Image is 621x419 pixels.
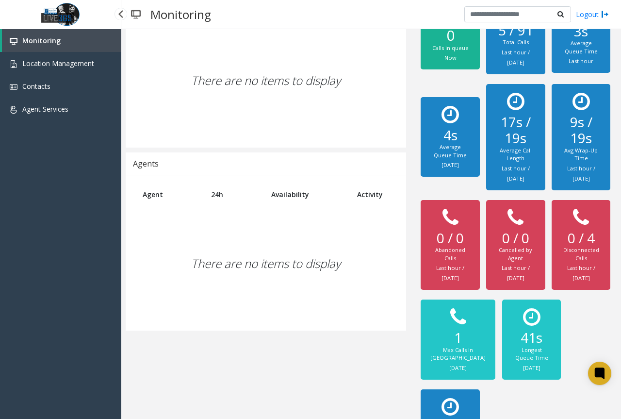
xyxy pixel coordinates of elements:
a: Logout [576,9,609,19]
div: Cancelled by Agent [496,246,535,262]
div: Disconnected Calls [561,246,601,262]
span: Contacts [22,82,50,91]
img: logout [601,9,609,19]
small: [DATE] [523,364,540,371]
th: Availability [264,183,350,206]
div: Average Queue Time [430,143,470,159]
h2: 9s / 19s [561,114,601,147]
div: Longest Queue Time [512,346,551,362]
span: Monitoring [22,36,61,45]
h2: 0 [430,27,470,44]
small: [DATE] [449,364,467,371]
small: [DATE] [441,161,459,168]
h2: 1 [430,330,486,346]
h2: 0 / 4 [561,230,601,247]
img: 'icon' [10,83,17,91]
div: Agents [133,157,159,170]
h2: 41s [512,330,551,346]
h3: Monitoring [146,2,216,26]
span: Location Management [22,59,94,68]
small: Last hour / [DATE] [502,49,530,66]
div: Abandoned Calls [430,246,470,262]
a: Monitoring [2,29,121,52]
h2: 0 / 0 [430,230,470,247]
h2: 4s [430,127,470,144]
h2: 5 / 91 [496,22,535,39]
div: Average Queue Time [561,39,601,55]
small: Last hour / [DATE] [502,264,530,282]
h2: 3s [561,23,601,40]
img: 'icon' [10,60,17,68]
div: Average Call Length [496,147,535,163]
th: 24h [204,183,264,206]
small: Now [444,54,457,61]
small: Last hour / [DATE] [436,264,464,282]
small: Last hour / [DATE] [567,165,595,182]
div: Avg Wrap-Up Time [561,147,601,163]
small: Last hour [569,57,593,65]
span: Agent Services [22,104,68,114]
th: Activity [350,183,397,206]
div: There are no items to display [135,206,396,321]
small: Last hour / [DATE] [567,264,595,282]
h2: 0 / 0 [496,230,535,247]
div: Max Calls in [GEOGRAPHIC_DATA] [430,346,486,362]
div: Calls in queue [430,44,470,52]
div: There are no items to display [135,23,396,138]
div: Total Calls [496,38,535,47]
small: Last hour / [DATE] [502,165,530,182]
img: pageIcon [131,2,141,26]
h2: 17s / 19s [496,114,535,147]
img: 'icon' [10,37,17,45]
img: 'icon' [10,106,17,114]
th: Agent [135,183,204,206]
